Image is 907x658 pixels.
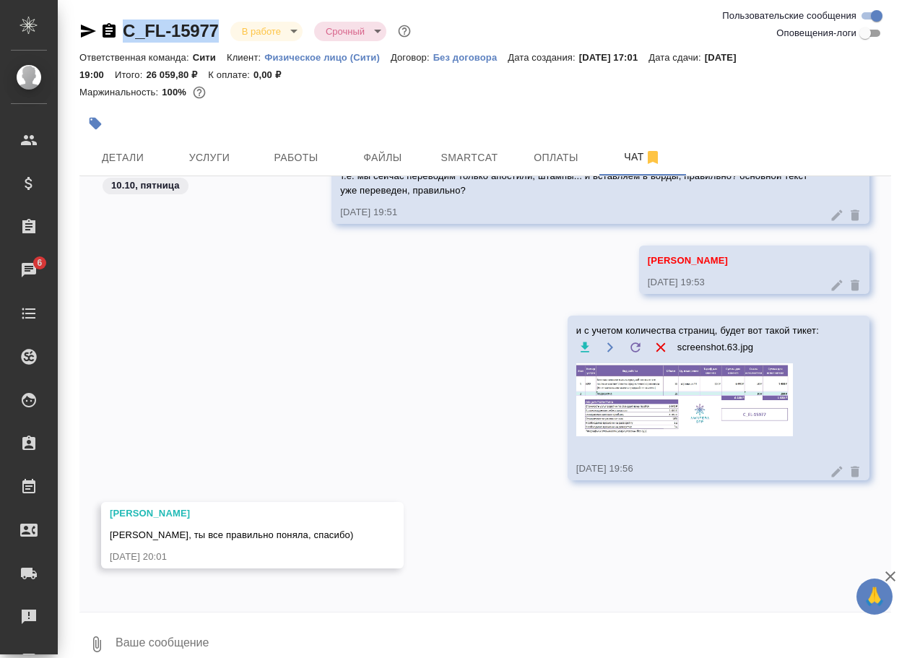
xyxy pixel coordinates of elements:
span: Пользовательские сообщения [722,9,856,23]
span: [PERSON_NAME], ты все правильно поняла, спасибо) [110,529,353,540]
span: Чат [608,148,677,166]
button: Скопировать ссылку [100,22,118,40]
span: screenshot.63.jpg [677,340,754,355]
span: Файлы [348,149,417,167]
button: Доп статусы указывают на важность/срочность заказа [395,22,414,40]
div: [DATE] 19:51 [340,205,819,220]
span: Оплаты [521,149,591,167]
button: 🙏 [856,579,893,615]
button: В работе [238,25,285,38]
p: Ответственная команда: [79,52,193,63]
a: Без договора [433,51,508,63]
button: Добавить тэг [79,108,111,139]
p: К оплате: [208,69,253,80]
p: Итого: [115,69,146,80]
p: Договор: [391,52,433,63]
p: 26 059,80 ₽ [146,69,208,80]
p: Дата создания: [508,52,578,63]
div: [PERSON_NAME] [110,506,353,521]
p: Дата сдачи: [648,52,704,63]
p: 100% [162,87,190,98]
p: Клиент: [227,52,264,63]
p: 0,00 ₽ [253,69,292,80]
span: Работы [261,149,331,167]
button: Срочный [321,25,369,38]
div: [DATE] 20:01 [110,550,353,564]
p: 10.10, пятница [111,178,180,193]
img: screenshot.63.jpg [576,363,793,436]
a: Физическое лицо (Сити) [264,51,391,63]
div: [DATE] 19:53 [648,275,819,290]
button: Удалить файл [652,338,670,356]
a: C_FL-15977 [123,21,219,40]
div: В работе [230,22,303,41]
span: 🙏 [862,581,887,612]
span: Smartcat [435,149,504,167]
span: Детали [88,149,157,167]
label: Обновить файл [627,338,645,356]
span: Услуги [175,149,244,167]
button: Скопировать ссылку для ЯМессенджера [79,22,97,40]
div: [DATE] 19:56 [576,462,819,476]
a: 6 [4,252,54,288]
p: Физическое лицо (Сити) [264,52,391,63]
span: Оповещения-логи [776,26,856,40]
button: Скачать [576,338,594,356]
div: В работе [314,22,386,41]
p: Без договора [433,52,508,63]
p: Сити [193,52,227,63]
span: [PERSON_NAME] [648,255,728,266]
span: 6 [28,256,51,270]
button: Открыть на драйве [602,338,620,356]
button: 0.79 RUB; [190,83,209,102]
span: и с учетом количества страниц, будет вот такой тикет: [576,324,819,338]
p: [DATE] 17:01 [579,52,649,63]
p: Маржинальность: [79,87,162,98]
